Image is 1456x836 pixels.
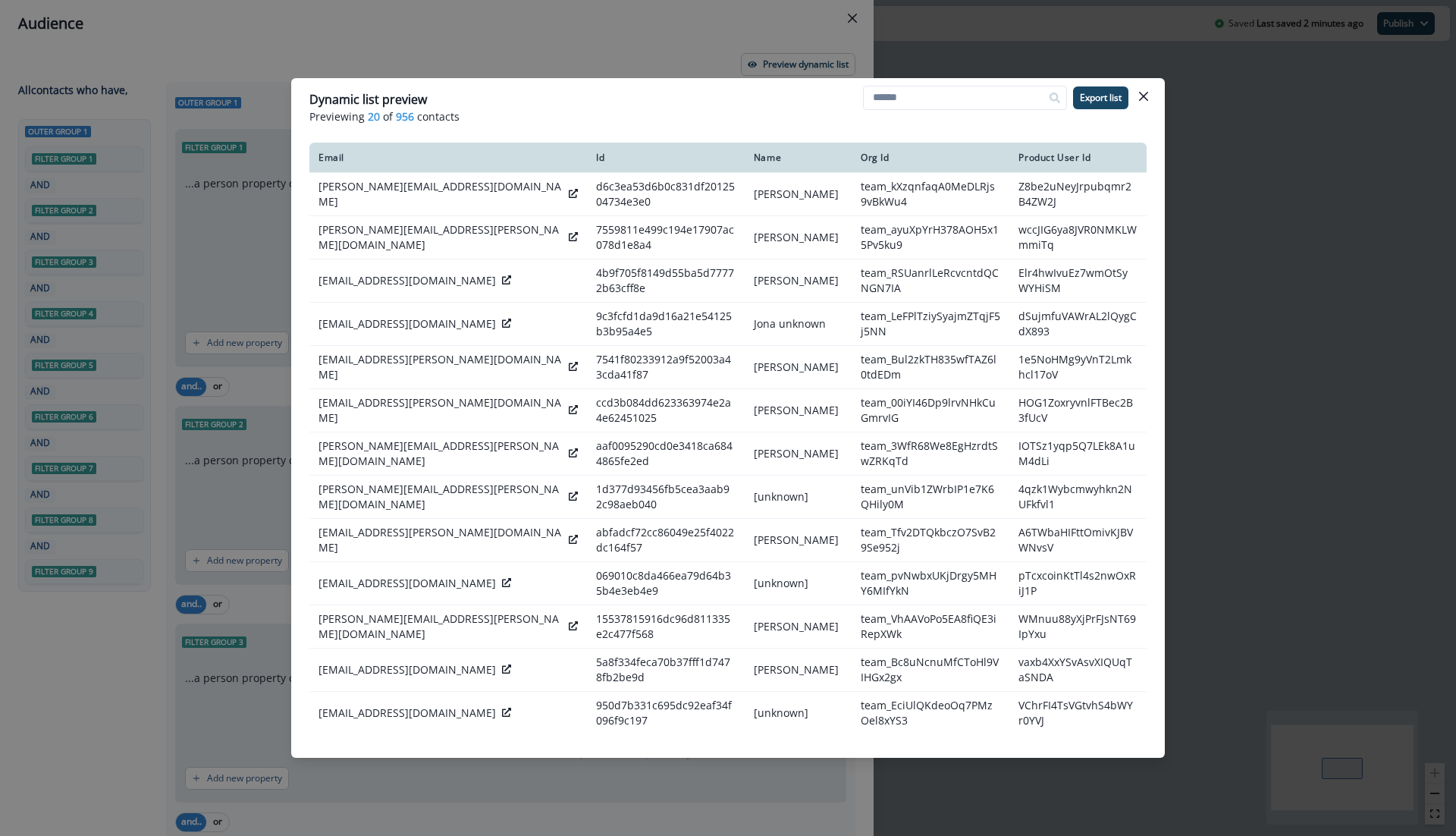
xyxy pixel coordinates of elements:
td: team_3WfR68We8EgHzrdtSwZRKqTd [852,432,1009,476]
td: aaf0095290cd0e3418ca6844865fe2ed [587,432,745,476]
td: 7541f80233912a9f52003a43cda41f87 [587,346,745,389]
td: team_Tfv2DTQkbczO7SvB29Se952j [852,519,1009,562]
p: [PERSON_NAME][EMAIL_ADDRESS][PERSON_NAME][DOMAIN_NAME] [318,222,563,253]
td: WMnuu88yXjPrFJsNT69IpYxu [1009,605,1147,649]
p: [EMAIL_ADDRESS][DOMAIN_NAME] [318,706,496,721]
span: 956 [396,108,414,124]
td: abfadcf72cc86049e25f4022dc164f57 [587,519,745,562]
p: [EMAIL_ADDRESS][DOMAIN_NAME] [318,273,496,288]
td: 5a8f334feca70b37fff1d7478fb2be9d [587,649,745,692]
td: 1e5NoHMg9yVnT2Lmkhcl17oV [1009,346,1147,389]
p: [EMAIL_ADDRESS][DOMAIN_NAME] [318,316,496,332]
td: 4qzk1Wybcmwyhkn2NUFkfvl1 [1009,476,1147,519]
div: Email [318,152,578,164]
p: [EMAIL_ADDRESS][PERSON_NAME][DOMAIN_NAME] [318,525,563,555]
button: Export list [1073,86,1128,109]
td: vaxb4XxYSvAsvXIQUqTaSNDA [1009,649,1147,692]
td: [unknown] [745,692,852,735]
td: pTcxcoinKtTl4s2nwOxRiJ1P [1009,562,1147,605]
td: wccJIG6ya8JVR0NMKLWmmiTq [1009,216,1147,259]
p: [EMAIL_ADDRESS][PERSON_NAME][DOMAIN_NAME] [318,395,563,426]
p: [EMAIL_ADDRESS][DOMAIN_NAME] [318,662,496,677]
td: dSujmfuVAWrAL2lQygCdX893 [1009,303,1147,346]
td: team_Bc8uNcnuMfCToHl9VIHGx2gx [852,649,1009,692]
p: [PERSON_NAME][EMAIL_ADDRESS][PERSON_NAME][DOMAIN_NAME] [318,482,563,512]
div: Id [596,152,736,164]
p: [PERSON_NAME][EMAIL_ADDRESS][DOMAIN_NAME] [318,179,563,209]
td: team_EciUlQKdeoOq7PMzOel8xYS3 [852,692,1009,735]
p: Dynamic list preview [309,90,427,108]
td: 950d7b331c695dc92eaf34f096f9c197 [587,692,745,735]
div: Name [754,152,843,164]
td: HOG1ZoxryvnlFTBec2B3fUcV [1009,389,1147,432]
td: [PERSON_NAME] [745,216,852,259]
td: [PERSON_NAME] [745,346,852,389]
td: Z8be2uNeyJrpubqmr2B4ZW2J [1009,173,1147,216]
td: team_RSUanrlLeRcvcntdQCNGN7IA [852,259,1009,303]
td: team_Bul2zkTH835wfTAZ6l0tdEDm [852,346,1009,389]
td: ccd3b084dd623363974e2a4e62451025 [587,389,745,432]
td: 7559811e499c194e17907ac078d1e8a4 [587,216,745,259]
div: Org Id [861,152,1000,164]
td: team_unVib1ZWrbIP1e7K6QHily0M [852,476,1009,519]
td: A6TWbaHIFttOmivKJBVWNvsV [1009,519,1147,562]
td: [PERSON_NAME] [745,173,852,216]
td: 4b9f705f8149d55ba5d77772b63cff8e [587,259,745,303]
p: [EMAIL_ADDRESS][DOMAIN_NAME] [318,576,496,591]
td: d6c3ea53d6b0c831df2012504734e3e0 [587,173,745,216]
span: 20 [368,108,380,124]
td: [PERSON_NAME] [745,259,852,303]
td: IOTSz1yqp5Q7LEk8A1uM4dLi [1009,432,1147,476]
div: Product User Id [1018,152,1137,164]
td: [PERSON_NAME] [745,389,852,432]
p: Export list [1080,93,1122,103]
td: VChrFI4TsVGtvhS4bWYr0YVJ [1009,692,1147,735]
td: [PERSON_NAME] [745,605,852,649]
td: 15537815916dc96d811335e2c477f568 [587,605,745,649]
td: team_ayuXpYrH378AOH5x15Pv5ku9 [852,216,1009,259]
p: Previewing of contacts [309,108,1147,124]
td: team_pvNwbxUKjDrgy5MHY6MIfYkN [852,562,1009,605]
td: [PERSON_NAME] [745,432,852,476]
p: [EMAIL_ADDRESS][PERSON_NAME][DOMAIN_NAME] [318,352,563,382]
td: [PERSON_NAME] [745,519,852,562]
td: [unknown] [745,476,852,519]
td: [PERSON_NAME] [745,649,852,692]
td: 069010c8da466ea79d64b35b4e3eb4e9 [587,562,745,605]
button: Close [1131,84,1156,108]
p: [PERSON_NAME][EMAIL_ADDRESS][PERSON_NAME][DOMAIN_NAME] [318,611,563,642]
td: team_00iYI46Dp9lrvNHkCuGmrvIG [852,389,1009,432]
td: 9c3fcfd1da9d16a21e54125b3b95a4e5 [587,303,745,346]
td: team_kXzqnfaqA0MeDLRjs9vBkWu4 [852,173,1009,216]
td: Jona unknown [745,303,852,346]
td: team_VhAAVoPo5EA8fiQE3iRepXWk [852,605,1009,649]
p: [PERSON_NAME][EMAIL_ADDRESS][PERSON_NAME][DOMAIN_NAME] [318,438,563,469]
td: 1d377d93456fb5cea3aab92c98aeb040 [587,476,745,519]
td: [unknown] [745,562,852,605]
td: Elr4hwIvuEz7wmOtSyWYHiSM [1009,259,1147,303]
td: team_LeFPlTziySyajmZTqjF5j5NN [852,303,1009,346]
